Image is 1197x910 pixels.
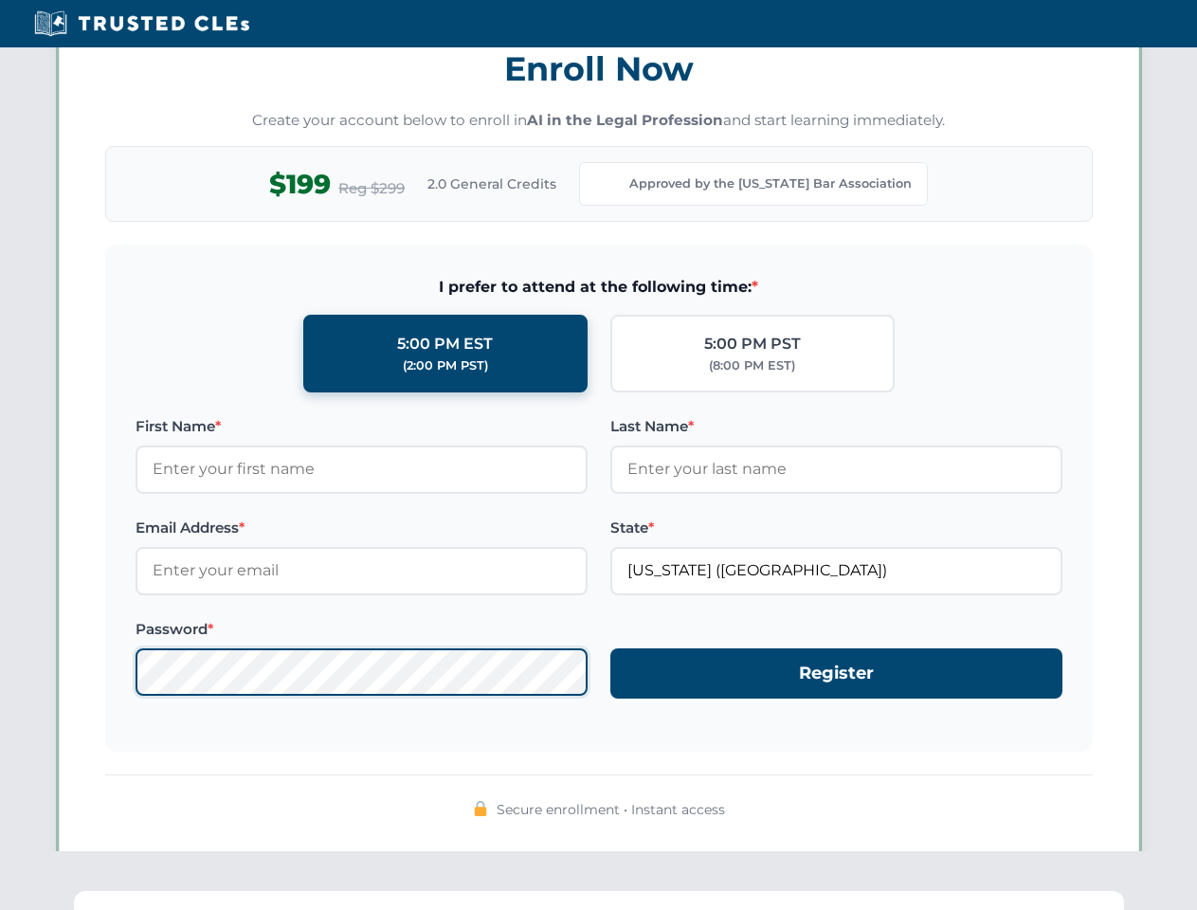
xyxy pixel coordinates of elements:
[397,332,493,356] div: 5:00 PM EST
[595,171,622,197] img: Kentucky Bar
[338,177,405,200] span: Reg $299
[709,356,795,375] div: (8:00 PM EST)
[105,39,1093,99] h3: Enroll Now
[610,517,1062,539] label: State
[473,801,488,816] img: 🔒
[610,415,1062,438] label: Last Name
[610,648,1062,699] button: Register
[610,446,1062,493] input: Enter your last name
[136,517,588,539] label: Email Address
[136,415,588,438] label: First Name
[427,173,556,194] span: 2.0 General Credits
[136,446,588,493] input: Enter your first name
[704,332,801,356] div: 5:00 PM PST
[105,110,1093,132] p: Create your account below to enroll in and start learning immediately.
[136,618,588,641] label: Password
[136,547,588,594] input: Enter your email
[403,356,488,375] div: (2:00 PM PST)
[610,547,1062,594] input: Kentucky (KY)
[269,163,331,206] span: $199
[629,174,912,193] span: Approved by the [US_STATE] Bar Association
[497,799,725,820] span: Secure enrollment • Instant access
[527,111,723,129] strong: AI in the Legal Profession
[136,275,1062,300] span: I prefer to attend at the following time:
[28,9,255,38] img: Trusted CLEs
